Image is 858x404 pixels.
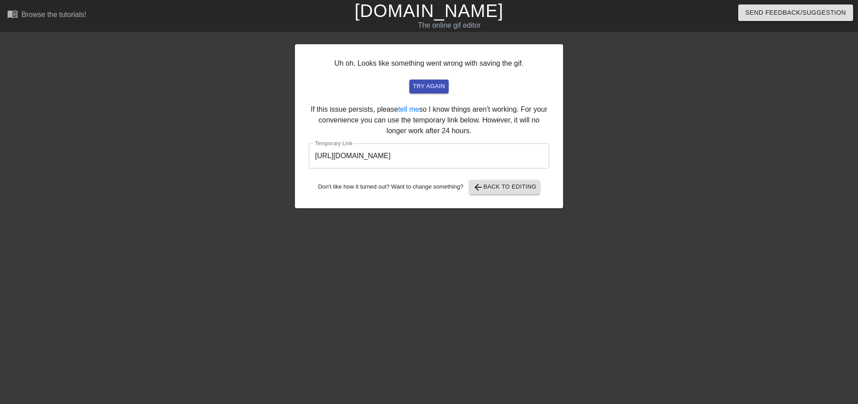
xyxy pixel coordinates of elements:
[354,1,503,21] a: [DOMAIN_NAME]
[745,7,846,18] span: Send Feedback/Suggestion
[309,143,549,168] input: bare
[398,105,419,113] a: tell me
[21,11,86,18] div: Browse the tutorials!
[413,81,445,92] span: try again
[7,8,18,19] span: menu_book
[290,20,608,31] div: The online gif editor
[409,80,449,93] button: try again
[469,180,540,194] button: Back to Editing
[7,8,86,22] a: Browse the tutorials!
[738,4,853,21] button: Send Feedback/Suggestion
[473,182,537,193] span: Back to Editing
[473,182,484,193] span: arrow_back
[295,44,563,208] div: Uh oh. Looks like something went wrong with saving the gif. If this issue persists, please so I k...
[309,180,549,194] div: Don't like how it turned out? Want to change something?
